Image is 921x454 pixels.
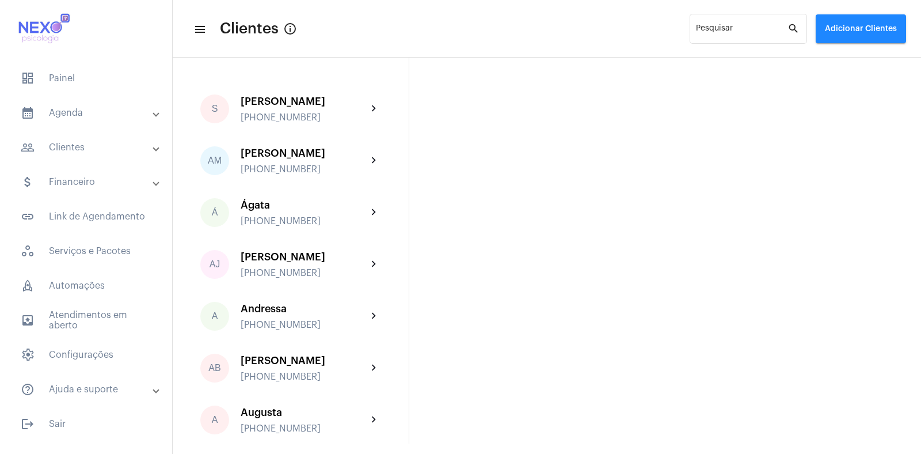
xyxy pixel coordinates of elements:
mat-icon: sidenav icon [21,417,35,431]
div: [PERSON_NAME] [241,147,367,159]
mat-icon: sidenav icon [21,175,35,189]
span: Link de Agendamento [12,203,161,230]
mat-icon: sidenav icon [21,106,35,120]
span: sidenav icon [21,279,35,293]
mat-icon: sidenav icon [21,383,35,396]
div: Ágata [241,199,367,211]
div: [PHONE_NUMBER] [241,423,367,434]
mat-expansion-panel-header: sidenav iconAgenda [7,99,172,127]
div: A [200,302,229,331]
div: AB [200,354,229,383]
div: AM [200,146,229,175]
mat-panel-title: Clientes [21,141,154,154]
img: 616cf56f-bdc5-9e2e-9429-236ee6dd82e0.jpg [9,6,77,52]
div: [PHONE_NUMBER] [241,164,367,175]
div: AJ [200,250,229,279]
button: Button that displays a tooltip when focused or hovered over [279,17,302,40]
input: Pesquisar [696,27,787,36]
div: S [200,94,229,123]
mat-icon: chevron_right [367,309,381,323]
span: sidenav icon [21,348,35,362]
div: [PHONE_NUMBER] [241,216,367,226]
div: [PHONE_NUMBER] [241,268,367,278]
mat-icon: sidenav icon [21,313,35,327]
span: Configurações [12,341,161,369]
mat-icon: Button that displays a tooltip when focused or hovered over [283,22,297,36]
mat-icon: chevron_right [367,361,381,375]
span: Adicionar Clientes [825,25,897,33]
div: Augusta [241,407,367,418]
mat-panel-title: Agenda [21,106,154,120]
div: Andressa [241,303,367,315]
mat-icon: sidenav icon [21,210,35,224]
span: Sair [12,410,161,438]
div: [PERSON_NAME] [241,355,367,366]
span: Automações [12,272,161,300]
div: [PHONE_NUMBER] [241,320,367,330]
div: [PHONE_NUMBER] [241,112,367,123]
div: [PERSON_NAME] [241,251,367,263]
mat-expansion-panel-header: sidenav iconFinanceiro [7,168,172,196]
span: Atendimentos em aberto [12,307,161,334]
mat-panel-title: Financeiro [21,175,154,189]
span: sidenav icon [21,244,35,258]
mat-icon: search [787,22,801,36]
mat-icon: chevron_right [367,258,381,271]
div: [PHONE_NUMBER] [241,372,367,382]
mat-icon: sidenav icon [193,22,205,36]
mat-expansion-panel-header: sidenav iconClientes [7,134,172,161]
mat-icon: chevron_right [367,102,381,116]
span: Clientes [220,20,279,38]
mat-icon: sidenav icon [21,141,35,154]
span: sidenav icon [21,71,35,85]
div: A [200,406,229,434]
mat-panel-title: Ajuda e suporte [21,383,154,396]
mat-icon: chevron_right [367,154,381,168]
div: Á [200,198,229,227]
mat-expansion-panel-header: sidenav iconAjuda e suporte [7,376,172,403]
mat-icon: chevron_right [367,413,381,427]
button: Adicionar Clientes [816,14,906,43]
div: [PERSON_NAME] [241,96,367,107]
mat-icon: chevron_right [367,206,381,220]
span: Painel [12,65,161,92]
span: Serviços e Pacotes [12,237,161,265]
